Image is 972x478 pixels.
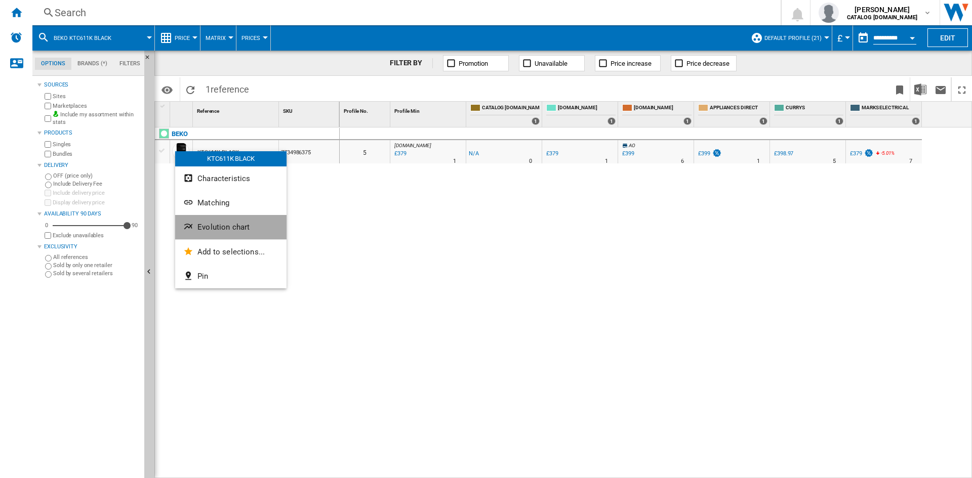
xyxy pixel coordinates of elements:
button: Characteristics [175,166,287,191]
span: Pin [197,272,208,281]
button: Matching [175,191,287,215]
span: Characteristics [197,174,250,183]
span: Matching [197,198,229,207]
button: Pin... [175,264,287,288]
button: Add to selections... [175,240,287,264]
span: Add to selections... [197,247,265,256]
button: Evolution chart [175,215,287,239]
span: Evolution chart [197,223,250,232]
div: KTC611K BLACK [175,151,287,166]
